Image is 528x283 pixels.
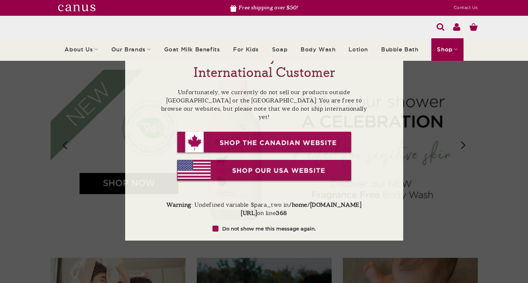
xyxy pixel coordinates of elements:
[381,39,419,60] a: Bubble Bath
[176,131,353,155] img: int_ca_btn.png
[241,201,362,217] b: /home/[DOMAIN_NAME][URL]
[233,39,259,60] a: For Kids
[272,39,287,60] a: Soap
[230,3,298,13] li: Free shipping over $50!
[349,39,368,60] a: Lotion
[164,39,220,60] a: Goat Milk Benefits
[58,5,96,11] img: canutswhite.svg
[437,20,445,35] a: Search
[431,38,463,60] a: Shop
[159,48,369,81] h2: Looks a like you are an International Customer
[276,209,287,217] b: 368
[111,38,151,60] a: Our Brands
[159,88,369,121] p: Unfortunately, we currently do not sell our products outside [GEOGRAPHIC_DATA] or the [GEOGRAPHIC...
[166,201,191,209] b: Warning
[176,159,353,183] img: int_us_btn.png
[64,38,98,60] a: About Us
[454,3,478,13] a: Contact Us
[159,225,369,232] label: Do not show me this message again.
[301,39,335,60] a: Body Wash
[159,193,369,217] p: : Undefined variable $para_two in on line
